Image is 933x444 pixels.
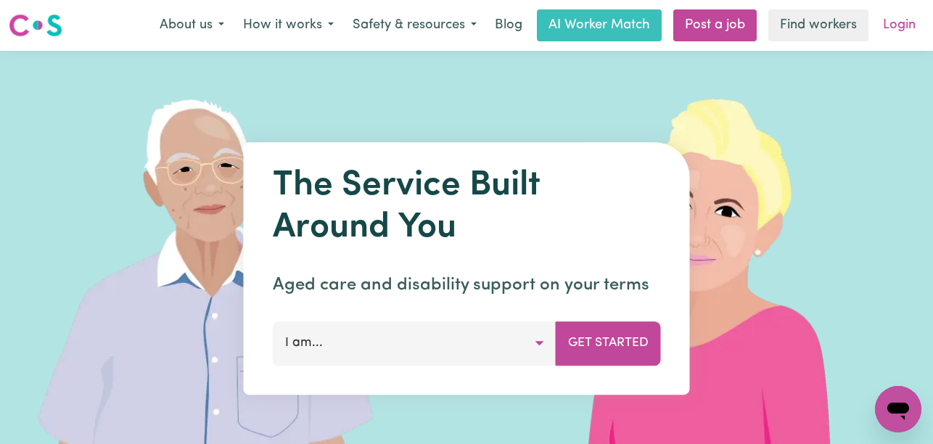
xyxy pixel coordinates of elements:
a: Blog [486,9,531,41]
a: Login [874,9,924,41]
img: Careseekers logo [9,12,62,38]
a: Post a job [673,9,757,41]
button: I am... [273,321,556,365]
button: How it works [234,10,343,41]
a: Find workers [768,9,868,41]
button: About us [150,10,234,41]
p: Aged care and disability support on your terms [273,272,661,298]
a: Careseekers logo [9,9,62,42]
iframe: Button to launch messaging window [875,386,921,432]
a: AI Worker Match [537,9,662,41]
button: Get Started [556,321,661,365]
button: Safety & resources [343,10,486,41]
h1: The Service Built Around You [273,165,661,249]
